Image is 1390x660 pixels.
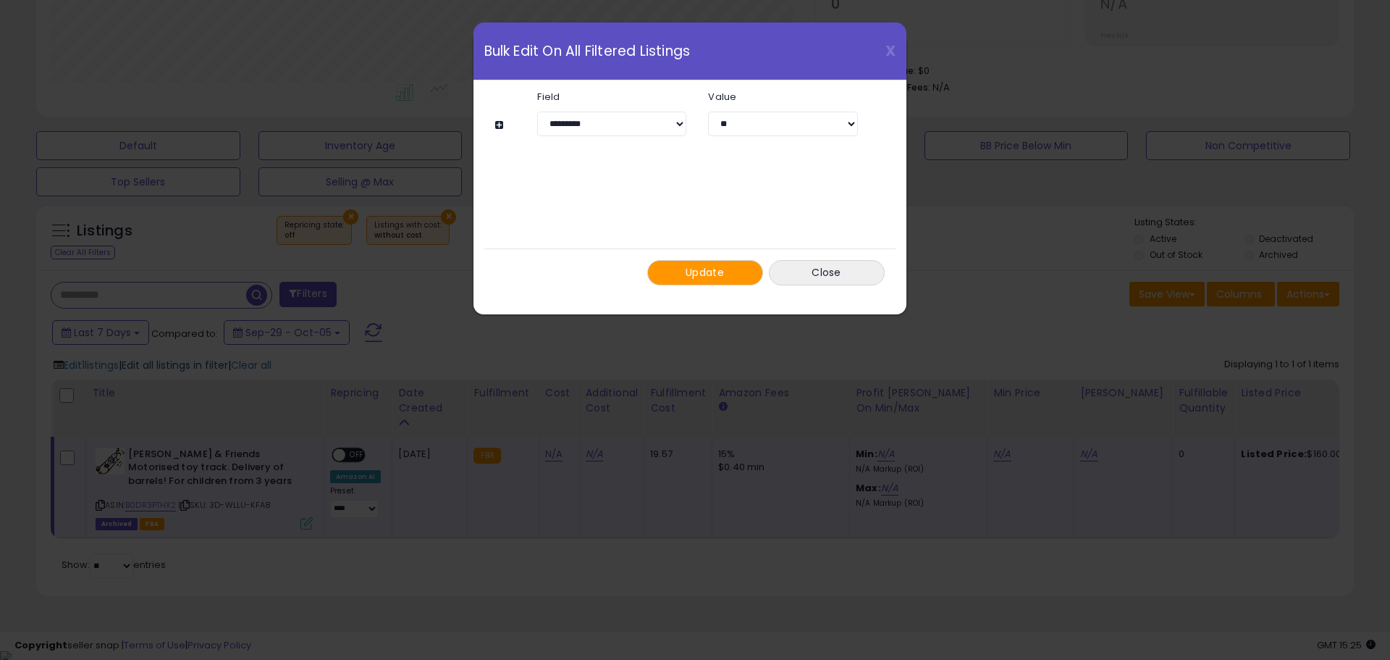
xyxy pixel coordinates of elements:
[885,41,896,61] span: X
[769,260,885,285] button: Close
[526,92,697,101] label: Field
[686,265,724,280] span: Update
[697,92,868,101] label: Value
[484,44,691,58] span: Bulk Edit On All Filtered Listings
